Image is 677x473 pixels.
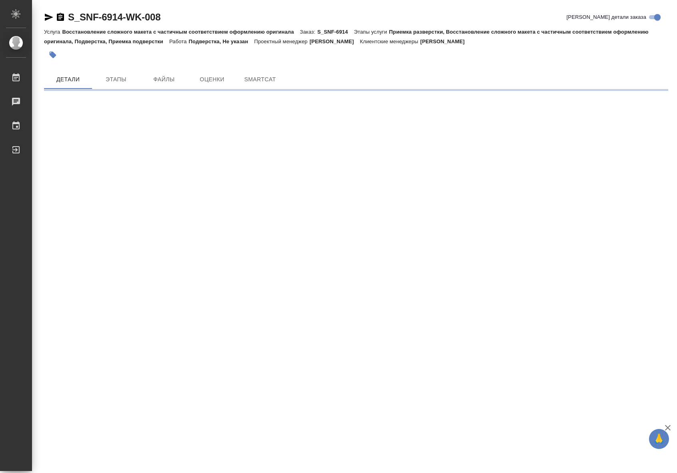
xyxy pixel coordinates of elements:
span: Детали [49,74,87,85]
span: Файлы [145,74,183,85]
span: [PERSON_NAME] детали заказа [567,13,646,21]
button: Добавить тэг [44,46,62,64]
p: Этапы услуги [354,29,389,35]
button: Скопировать ссылку [56,12,65,22]
p: Работа [169,38,189,44]
span: Этапы [97,74,135,85]
span: SmartCat [241,74,279,85]
p: Клиентские менеджеры [360,38,421,44]
p: S_SNF-6914 [317,29,354,35]
button: Скопировать ссылку для ЯМессенджера [44,12,54,22]
p: [PERSON_NAME] [420,38,471,44]
p: Услуга [44,29,62,35]
span: Оценки [193,74,231,85]
a: S_SNF-6914-WK-008 [68,12,160,22]
p: Восстановление сложного макета с частичным соответствием оформлению оригинала [62,29,300,35]
span: 🙏 [652,431,666,447]
p: [PERSON_NAME] [310,38,360,44]
button: 🙏 [649,429,669,449]
p: Заказ: [300,29,317,35]
p: Проектный менеджер [254,38,309,44]
p: Подверстка, Не указан [189,38,254,44]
